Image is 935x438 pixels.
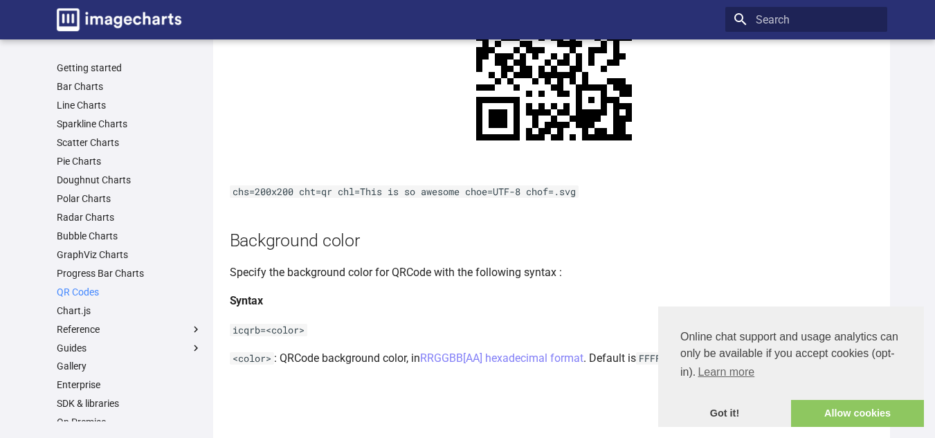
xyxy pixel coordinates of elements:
[57,99,202,111] a: Line Charts
[658,400,791,428] a: dismiss cookie message
[57,416,202,428] a: On Premise
[680,329,902,383] span: Online chat support and usage analytics can only be available if you accept cookies (opt-in).
[57,286,202,298] a: QR Codes
[57,323,202,336] label: Reference
[57,248,202,261] a: GraphViz Charts
[230,352,274,365] code: <color>
[57,136,202,149] a: Scatter Charts
[230,292,879,310] h4: Syntax
[230,349,879,367] p: : QRCode background color, in . Default is (white)
[57,378,202,391] a: Enterprise
[230,324,307,336] code: icqrb=<color>
[658,307,924,427] div: cookieconsent
[420,352,583,365] a: RRGGBB[AA] hexadecimal format
[791,400,924,428] a: allow cookies
[725,7,887,32] input: Search
[57,8,181,31] img: logo
[230,264,879,282] p: Specify the background color for QRCode with the following syntax :
[57,174,202,186] a: Doughnut Charts
[57,192,202,205] a: Polar Charts
[230,228,879,253] h2: Background color
[57,118,202,130] a: Sparkline Charts
[57,397,202,410] a: SDK & libraries
[51,3,187,37] a: Image-Charts documentation
[696,362,756,383] a: learn more about cookies
[636,352,675,365] code: FFFFFF
[230,185,579,198] code: chs=200x200 cht=qr chl=This is so awesome choe=UTF-8 chof=.svg
[57,211,202,223] a: Radar Charts
[57,304,202,317] a: Chart.js
[57,342,202,354] label: Guides
[57,80,202,93] a: Bar Charts
[57,155,202,167] a: Pie Charts
[57,360,202,372] a: Gallery
[57,62,202,74] a: Getting started
[57,267,202,280] a: Progress Bar Charts
[57,230,202,242] a: Bubble Charts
